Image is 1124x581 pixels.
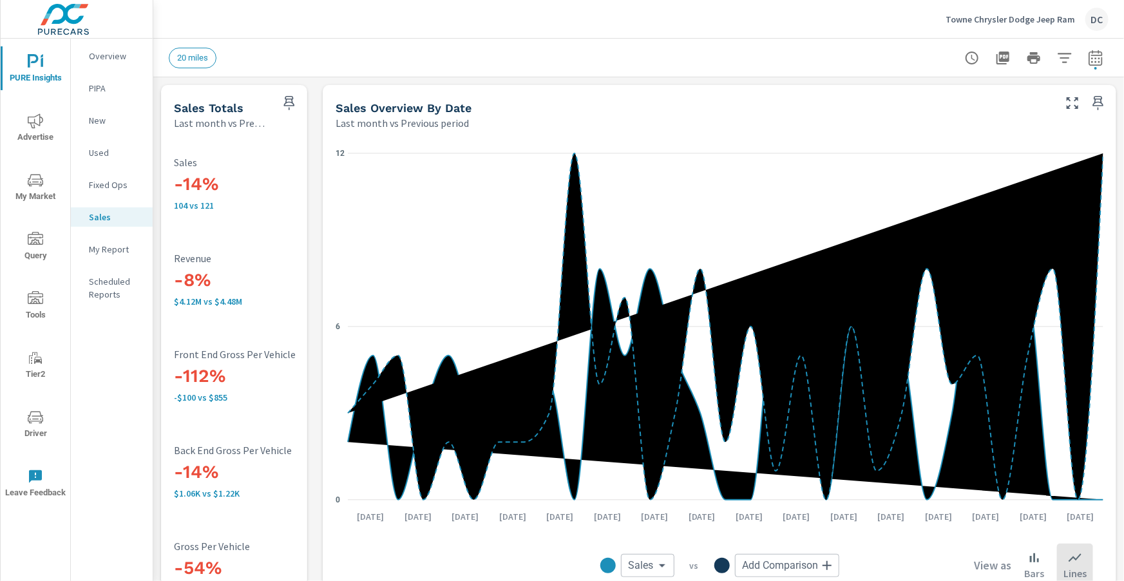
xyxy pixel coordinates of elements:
h3: -14% [174,461,344,483]
div: Add Comparison [735,554,839,577]
div: New [71,111,153,130]
p: -$100 vs $855 [174,392,344,403]
p: Towne Chrysler Dodge Jeep Ram [946,14,1075,25]
div: Used [71,143,153,162]
span: PURE Insights [5,54,66,86]
h3: -112% [174,365,344,387]
p: $1,057 vs $1,223 [174,488,344,499]
p: Last month vs Previous period [174,115,269,131]
button: Make Fullscreen [1062,93,1083,113]
button: Apply Filters [1052,45,1078,71]
h3: -14% [174,173,344,195]
p: New [89,114,142,127]
p: Back End Gross Per Vehicle [174,444,344,456]
p: Overview [89,50,142,62]
span: Advertise [5,113,66,145]
h6: View as [974,559,1011,572]
p: [DATE] [585,510,630,523]
h5: Sales Totals [174,101,243,115]
p: [DATE] [1011,510,1056,523]
span: Save this to your personalized report [279,93,300,113]
div: DC [1085,8,1109,31]
button: "Export Report to PDF" [990,45,1016,71]
p: [DATE] [1058,510,1103,523]
div: Scheduled Reports [71,272,153,304]
div: Overview [71,46,153,66]
p: [DATE] [774,510,819,523]
span: Query [5,232,66,263]
p: [DATE] [490,510,535,523]
p: $4,118,299 vs $4,484,324 [174,296,344,307]
p: Bars [1024,566,1044,581]
p: [DATE] [632,510,677,523]
button: Print Report [1021,45,1047,71]
p: [DATE] [964,510,1009,523]
h5: Sales Overview By Date [336,101,472,115]
span: My Market [5,173,66,204]
text: 0 [336,495,340,504]
p: [DATE] [348,510,393,523]
p: Gross Per Vehicle [174,540,344,552]
span: Tools [5,291,66,323]
span: Tier2 [5,350,66,382]
p: Sales [174,157,344,168]
div: nav menu [1,39,70,513]
p: Last month vs Previous period [336,115,469,131]
text: 12 [336,149,345,158]
div: Fixed Ops [71,175,153,195]
span: Leave Feedback [5,469,66,500]
p: 104 vs 121 [174,200,344,211]
p: PIPA [89,82,142,95]
p: Front End Gross Per Vehicle [174,348,344,360]
text: 6 [336,322,340,331]
button: Select Date Range [1083,45,1109,71]
h3: -54% [174,557,344,579]
p: Used [89,146,142,159]
p: [DATE] [537,510,582,523]
span: Sales [629,559,654,572]
p: [DATE] [869,510,914,523]
div: Sales [621,554,674,577]
div: Sales [71,207,153,227]
p: [DATE] [680,510,725,523]
span: Driver [5,410,66,441]
span: Save this to your personalized report [1088,93,1109,113]
p: Sales [89,211,142,224]
div: PIPA [71,79,153,98]
p: Fixed Ops [89,178,142,191]
p: [DATE] [443,510,488,523]
p: Scheduled Reports [89,275,142,301]
p: [DATE] [395,510,441,523]
p: Lines [1063,566,1087,581]
p: [DATE] [727,510,772,523]
p: vs [674,560,714,571]
p: [DATE] [821,510,866,523]
p: Revenue [174,252,344,264]
p: [DATE] [916,510,961,523]
h3: -8% [174,269,344,291]
div: My Report [71,240,153,259]
span: Add Comparison [743,559,819,572]
p: My Report [89,243,142,256]
span: 20 miles [169,53,216,62]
